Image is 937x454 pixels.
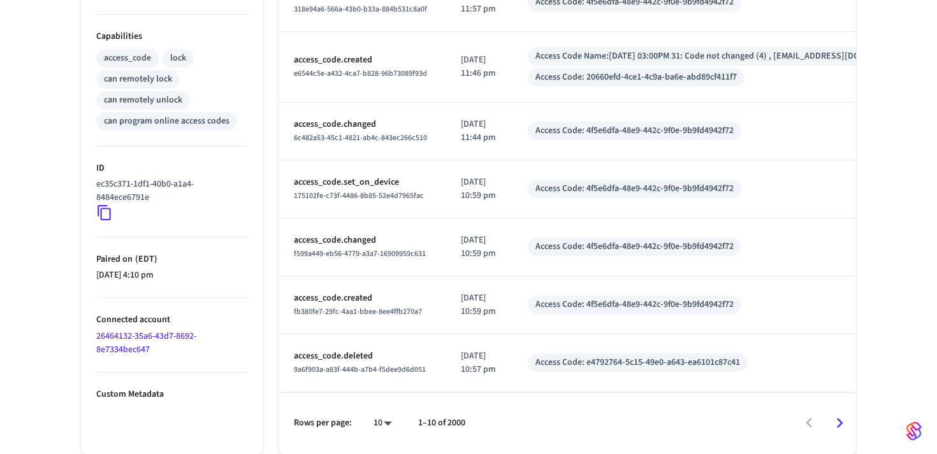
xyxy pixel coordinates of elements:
p: access_code.deleted [294,350,430,363]
span: f599a449-eb56-4779-a3a7-16909959c631 [294,248,426,259]
p: access_code.changed [294,118,430,131]
p: access_code.created [294,292,430,305]
div: Access Code: 4f5e6dfa-48e9-442c-9f0e-9b9fd4942f72 [535,124,734,138]
div: access_code [104,52,151,65]
div: can program online access codes [104,115,229,128]
div: Access Code: 4f5e6dfa-48e9-442c-9f0e-9b9fd4942f72 [535,182,734,195]
div: Access Code: e4792764-5c15-49e0-a643-ea6101c87c41 [535,356,740,369]
p: access_code.set_on_device [294,176,430,189]
p: Capabilities [96,30,248,43]
p: [DATE] 11:46 pm [461,53,497,80]
p: Rows per page: [294,416,352,430]
div: can remotely unlock [104,94,182,107]
p: [DATE] 10:59 pm [461,234,497,260]
span: e6544c5e-a432-4ca7-b828-96b73089f93d [294,68,427,79]
p: [DATE] 10:59 pm [461,292,497,318]
div: Access Code: 4f5e6dfa-48e9-442c-9f0e-9b9fd4942f72 [535,298,734,311]
p: Custom Metadata [96,388,248,401]
p: access_code.changed [294,234,430,247]
p: [DATE] 10:59 pm [461,176,497,202]
p: [DATE] 11:44 pm [461,118,497,145]
div: Access Code: 4f5e6dfa-48e9-442c-9f0e-9b9fd4942f72 [535,240,734,253]
p: Connected account [96,313,248,327]
a: 26464132-35a6-43d7-8692-8e7334bec647 [96,330,196,356]
span: 318e94a6-566a-43b0-b33a-884b531c8a0f [294,4,427,15]
span: 6c482a53-45c1-4821-ab4c-843ec266c510 [294,132,427,143]
span: 9a6f903a-a83f-444b-a7b4-f5dee9d6d051 [294,364,426,375]
p: ec35c371-1df1-40b0-a1a4-8484ece6791e [96,178,243,204]
button: Go to next page [825,408,855,438]
span: ( EDT ) [133,253,157,266]
p: ID [96,162,248,175]
p: access_code.created [294,53,430,67]
span: 175102fe-c73f-4486-8b85-52e4d7965fac [294,190,424,201]
div: can remotely lock [104,73,172,86]
p: 1–10 of 2000 [418,416,465,430]
div: Access Code: 20660efd-4ce1-4c9a-ba6e-abd89cf411f7 [535,71,737,84]
img: SeamLogoGradient.69752ec5.svg [906,421,922,441]
p: [DATE] 4:10 pm [96,269,248,282]
div: lock [170,52,186,65]
p: Paired on [96,253,248,266]
p: [DATE] 10:57 pm [461,350,497,376]
div: 10 [367,414,398,432]
span: fb380fe7-29fc-4aa1-bbee-8ee4ffb270a7 [294,306,422,317]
